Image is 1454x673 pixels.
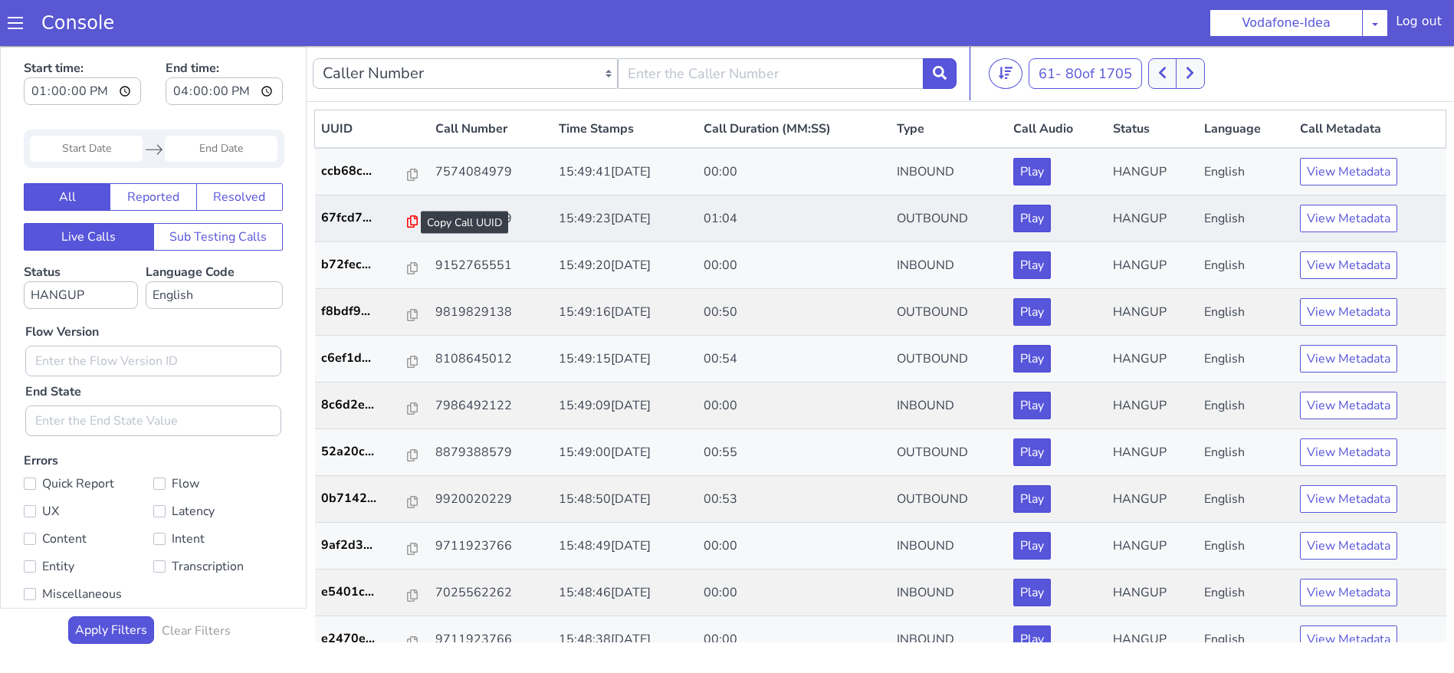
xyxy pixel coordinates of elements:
a: c6ef1d... [321,303,424,321]
button: Reported [110,137,196,165]
td: HANGUP [1107,383,1198,430]
th: Call Metadata [1294,64,1446,103]
td: INBOUND [891,336,1006,383]
td: English [1198,570,1294,617]
select: Language Code [146,235,283,263]
td: INBOUND [891,524,1006,570]
label: Miscellaneous [24,537,153,559]
td: INBOUND [891,570,1006,617]
td: 9713391999 [429,149,553,196]
label: UX [24,455,153,476]
select: Status [24,235,138,263]
th: UUID [315,64,430,103]
td: 01:04 [697,149,891,196]
td: 15:49:15[DATE] [553,290,697,336]
button: Play [1013,392,1051,420]
button: View Metadata [1300,299,1397,327]
button: View Metadata [1300,486,1397,514]
td: English [1198,430,1294,477]
button: Play [1013,205,1051,233]
input: End Date [165,90,277,116]
th: Status [1107,64,1198,103]
button: Apply Filters [68,570,154,598]
a: ccb68c... [321,116,424,134]
th: Call Duration (MM:SS) [697,64,891,103]
button: View Metadata [1300,346,1397,373]
a: 8c6d2e... [321,350,424,368]
th: Call Audio [1007,64,1107,103]
td: HANGUP [1107,290,1198,336]
td: 15:48:49[DATE] [553,477,697,524]
button: All [24,137,110,165]
td: 9711923766 [429,570,553,617]
a: 52a20c... [321,396,424,415]
td: 15:48:50[DATE] [553,430,697,477]
button: Resolved [196,137,283,165]
td: INBOUND [891,196,1006,243]
td: 8879388579 [429,383,553,430]
button: Play [1013,439,1051,467]
td: HANGUP [1107,149,1198,196]
th: Language [1198,64,1294,103]
td: 8108645012 [429,290,553,336]
td: English [1198,524,1294,570]
td: English [1198,336,1294,383]
div: Log out [1396,12,1442,37]
h6: Clear Filters [162,578,231,593]
label: Flow Version [25,277,99,295]
td: 00:00 [697,524,891,570]
td: English [1198,290,1294,336]
td: 00:00 [697,477,891,524]
a: f8bdf9... [321,256,424,274]
td: 9819829138 [429,243,553,290]
span: 80 of 1705 [1065,18,1132,37]
a: 9af2d3... [321,490,424,508]
td: 9152765551 [429,196,553,243]
input: Enter the End State Value [25,359,281,390]
input: End time: [166,31,283,59]
label: Latency [153,455,283,476]
button: View Metadata [1300,439,1397,467]
td: INBOUND [891,102,1006,149]
input: Start Date [30,90,143,116]
td: HANGUP [1107,430,1198,477]
p: b72fec... [321,209,409,228]
button: View Metadata [1300,112,1397,140]
button: View Metadata [1300,392,1397,420]
td: 00:53 [697,430,891,477]
td: 15:49:09[DATE] [553,336,697,383]
button: Live Calls [24,177,154,205]
button: Play [1013,159,1051,186]
td: English [1198,243,1294,290]
input: Enter the Flow Version ID [25,300,281,330]
td: English [1198,196,1294,243]
input: Start time: [24,31,141,59]
button: Play [1013,346,1051,373]
a: e5401c... [321,537,424,555]
td: English [1198,383,1294,430]
td: HANGUP [1107,570,1198,617]
td: OUTBOUND [891,149,1006,196]
label: Flow [153,427,283,448]
button: View Metadata [1300,252,1397,280]
td: 15:49:20[DATE] [553,196,697,243]
td: INBOUND [891,477,1006,524]
label: End time: [166,8,283,64]
td: 00:50 [697,243,891,290]
label: Entity [24,510,153,531]
td: HANGUP [1107,243,1198,290]
td: 7986492122 [429,336,553,383]
td: HANGUP [1107,524,1198,570]
td: 15:49:16[DATE] [553,243,697,290]
p: 8c6d2e... [321,350,409,368]
button: Play [1013,579,1051,607]
td: 9920020229 [429,430,553,477]
td: HANGUP [1107,102,1198,149]
label: End State [25,336,81,355]
a: Console [23,12,133,34]
td: 00:00 [697,196,891,243]
label: Start time: [24,8,141,64]
td: 7574084979 [429,102,553,149]
button: View Metadata [1300,579,1397,607]
label: Intent [153,482,283,504]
